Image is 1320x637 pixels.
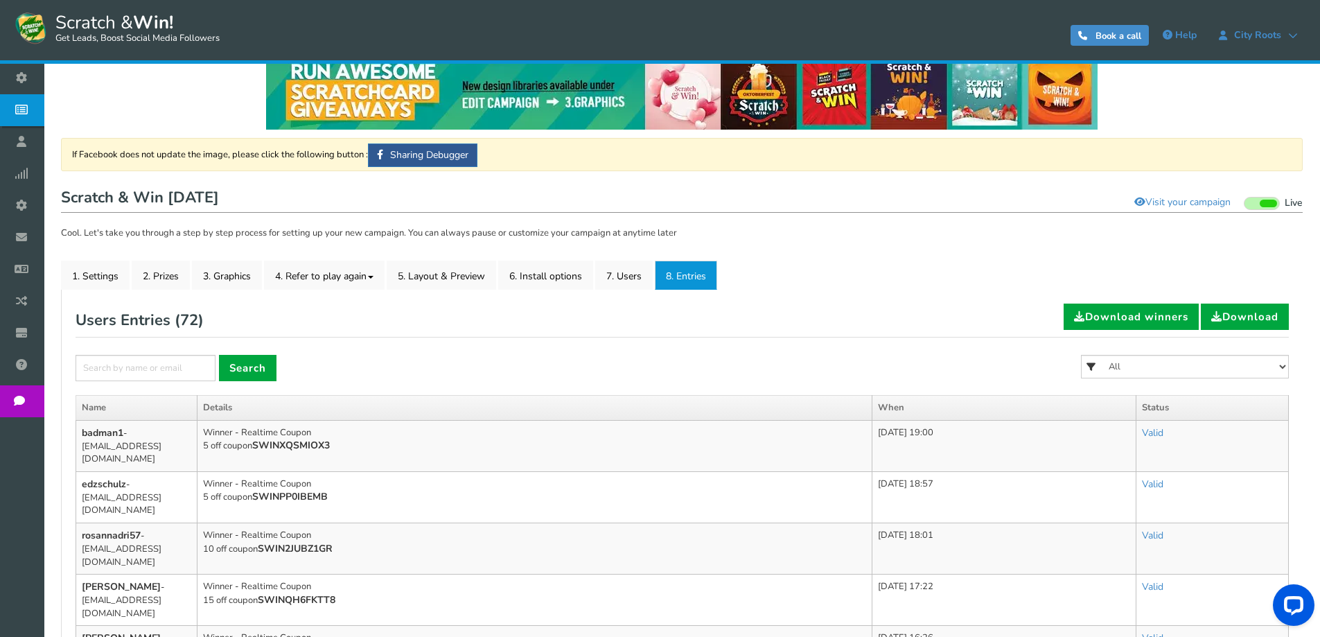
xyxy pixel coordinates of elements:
a: 1. Settings [61,261,130,290]
b: SWINQH6FKTT8 [258,593,335,607]
td: [DATE] 17:22 [872,575,1136,626]
a: 3. Graphics [192,261,262,290]
b: badman1 [82,426,123,439]
strong: Win! [133,10,173,35]
a: Download winners [1064,304,1199,330]
td: - [EMAIL_ADDRESS][DOMAIN_NAME] [76,575,197,626]
td: [DATE] 18:57 [872,471,1136,523]
td: Winner - Realtime Coupon 5 off coupon [197,420,872,471]
td: Winner - Realtime Coupon 5 off coupon [197,471,872,523]
b: edzschulz [82,478,126,491]
td: - [EMAIL_ADDRESS][DOMAIN_NAME] [76,523,197,575]
a: Scratch &Win! Get Leads, Boost Social Media Followers [14,10,220,45]
a: Download [1201,304,1289,330]
b: SWINPP0IBEMB [252,490,328,503]
td: [DATE] 19:00 [872,420,1136,471]
a: Search [219,355,276,381]
a: 7. Users [595,261,653,290]
b: [PERSON_NAME] [82,580,161,593]
a: Valid [1142,529,1163,542]
a: Valid [1142,478,1163,491]
b: rosannadri57 [82,529,141,542]
img: Scratch and Win [14,10,49,45]
small: Get Leads, Boost Social Media Followers [55,33,220,44]
a: 6. Install options [498,261,593,290]
span: Live [1285,197,1303,210]
a: Valid [1142,580,1163,593]
td: Winner - Realtime Coupon 15 off coupon [197,575,872,626]
b: SWIN2JUBZ1GR [258,542,333,555]
a: 2. Prizes [132,261,190,290]
span: 72 [180,310,198,331]
span: City Roots [1227,30,1288,41]
th: Status [1136,396,1289,421]
div: If Facebook does not update the image, please click the following button : [61,138,1303,171]
h2: Users Entries ( ) [76,304,204,337]
span: Help [1175,28,1197,42]
a: Valid [1142,426,1163,439]
td: - [EMAIL_ADDRESS][DOMAIN_NAME] [76,420,197,471]
img: festival-poster-2020.webp [266,55,1098,130]
a: Help [1156,24,1204,46]
input: Search by name or email [76,355,215,381]
iframe: LiveChat chat widget [1262,579,1320,637]
td: [DATE] 18:01 [872,523,1136,575]
a: 4. Refer to play again [264,261,385,290]
td: Winner - Realtime Coupon 10 off coupon [197,523,872,575]
td: - [EMAIL_ADDRESS][DOMAIN_NAME] [76,471,197,523]
span: Scratch & [49,10,220,45]
a: 5. Layout & Preview [387,261,496,290]
a: Book a call [1071,25,1149,46]
th: Details [197,396,872,421]
th: When [872,396,1136,421]
b: SWINXQSMIOX3 [252,439,330,452]
a: Visit your campaign [1125,191,1240,214]
span: Book a call [1095,30,1141,42]
a: 8. Entries [655,261,717,290]
a: Sharing Debugger [368,143,477,167]
p: Cool. Let's take you through a step by step process for setting up your new campaign. You can alw... [61,227,1303,241]
h1: Scratch & Win [DATE] [61,185,1303,213]
th: Name [76,396,197,421]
